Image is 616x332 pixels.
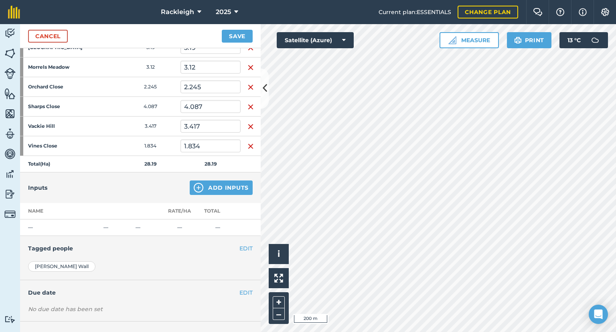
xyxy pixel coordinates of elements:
[514,35,522,45] img: svg+xml;base64,PHN2ZyB4bWxucz0iaHR0cDovL3d3dy53My5vcmcvMjAwMC9zdmciIHdpZHRoPSIxOSIgaGVpZ2h0PSIyNC...
[205,161,217,167] strong: 28.19
[589,305,608,324] div: Open Intercom Messenger
[458,6,518,18] a: Change plan
[161,7,194,17] span: Rackleigh
[164,219,195,236] td: —
[4,27,16,39] img: svg+xml;base64,PD94bWwgdmVyc2lvbj0iMS4wIiBlbmNvZGluZz0idXRmLTgiPz4KPCEtLSBHZW5lcmF0b3I6IEFkb2JlIE...
[579,7,587,17] img: svg+xml;base64,PHN2ZyB4bWxucz0iaHR0cDovL3d3dy53My5vcmcvMjAwMC9zdmciIHdpZHRoPSIxNyIgaGVpZ2h0PSIxNy...
[120,136,180,156] td: 1.834
[194,183,203,193] img: svg+xml;base64,PHN2ZyB4bWxucz0iaHR0cDovL3d3dy53My5vcmcvMjAwMC9zdmciIHdpZHRoPSIxNCIgaGVpZ2h0PSIyNC...
[4,68,16,79] img: svg+xml;base64,PD94bWwgdmVyc2lvbj0iMS4wIiBlbmNvZGluZz0idXRmLTgiPz4KPCEtLSBHZW5lcmF0b3I6IEFkb2JlIE...
[274,274,283,283] img: Four arrows, one pointing top left, one top right, one bottom right and the last bottom left
[120,117,180,136] td: 3.417
[273,308,285,320] button: –
[195,219,241,236] td: —
[4,128,16,140] img: svg+xml;base64,PD94bWwgdmVyc2lvbj0iMS4wIiBlbmNvZGluZz0idXRmLTgiPz4KPCEtLSBHZW5lcmF0b3I6IEFkb2JlIE...
[120,97,180,117] td: 4.087
[164,203,195,219] th: Rate/ Ha
[4,88,16,100] img: svg+xml;base64,PHN2ZyB4bWxucz0iaHR0cDovL3d3dy53My5vcmcvMjAwMC9zdmciIHdpZHRoPSI1NiIgaGVpZ2h0PSI2MC...
[247,63,254,72] img: svg+xml;base64,PHN2ZyB4bWxucz0iaHR0cDovL3d3dy53My5vcmcvMjAwMC9zdmciIHdpZHRoPSIxNiIgaGVpZ2h0PSIyNC...
[222,30,253,43] button: Save
[239,244,253,253] button: EDIT
[440,32,499,48] button: Measure
[4,108,16,120] img: svg+xml;base64,PHN2ZyB4bWxucz0iaHR0cDovL3d3dy53My5vcmcvMjAwMC9zdmciIHdpZHRoPSI1NiIgaGVpZ2h0PSI2MC...
[277,32,354,48] button: Satellite (Azure)
[555,8,565,16] img: A question mark icon
[247,122,254,131] img: svg+xml;base64,PHN2ZyB4bWxucz0iaHR0cDovL3d3dy53My5vcmcvMjAwMC9zdmciIHdpZHRoPSIxNiIgaGVpZ2h0PSIyNC...
[28,161,50,167] strong: Total ( Ha )
[28,305,253,313] div: No due date has been set
[20,219,100,236] td: —
[28,143,91,149] strong: Vines Close
[195,203,241,219] th: Total
[278,249,280,259] span: i
[269,244,289,264] button: i
[28,64,91,70] strong: Morrels Meadow
[4,188,16,200] img: svg+xml;base64,PD94bWwgdmVyc2lvbj0iMS4wIiBlbmNvZGluZz0idXRmLTgiPz4KPCEtLSBHZW5lcmF0b3I6IEFkb2JlIE...
[28,84,91,90] strong: Orchard Close
[190,180,253,195] button: Add Inputs
[533,8,543,16] img: Two speech bubbles overlapping with the left bubble in the forefront
[559,32,608,48] button: 13 °C
[8,6,20,18] img: fieldmargin Logo
[28,30,68,43] a: Cancel
[4,168,16,180] img: svg+xml;base64,PD94bWwgdmVyc2lvbj0iMS4wIiBlbmNvZGluZz0idXRmLTgiPz4KPCEtLSBHZW5lcmF0b3I6IEFkb2JlIE...
[4,209,16,220] img: svg+xml;base64,PD94bWwgdmVyc2lvbj0iMS4wIiBlbmNvZGluZz0idXRmLTgiPz4KPCEtLSBHZW5lcmF0b3I6IEFkb2JlIE...
[120,57,180,77] td: 3.12
[28,288,253,297] h4: Due date
[120,77,180,97] td: 2.245
[28,261,95,272] div: [PERSON_NAME] Wall
[448,36,456,44] img: Ruler icon
[132,219,164,236] td: —
[20,203,100,219] th: Name
[4,47,16,59] img: svg+xml;base64,PHN2ZyB4bWxucz0iaHR0cDovL3d3dy53My5vcmcvMjAwMC9zdmciIHdpZHRoPSI1NiIgaGVpZ2h0PSI2MC...
[144,161,157,167] strong: 28.19
[273,296,285,308] button: +
[600,8,610,16] img: A cog icon
[247,82,254,92] img: svg+xml;base64,PHN2ZyB4bWxucz0iaHR0cDovL3d3dy53My5vcmcvMjAwMC9zdmciIHdpZHRoPSIxNiIgaGVpZ2h0PSIyNC...
[247,102,254,112] img: svg+xml;base64,PHN2ZyB4bWxucz0iaHR0cDovL3d3dy53My5vcmcvMjAwMC9zdmciIHdpZHRoPSIxNiIgaGVpZ2h0PSIyNC...
[28,244,253,253] h4: Tagged people
[28,103,91,110] strong: Sharps Close
[247,141,254,151] img: svg+xml;base64,PHN2ZyB4bWxucz0iaHR0cDovL3d3dy53My5vcmcvMjAwMC9zdmciIHdpZHRoPSIxNiIgaGVpZ2h0PSIyNC...
[587,32,603,48] img: svg+xml;base64,PD94bWwgdmVyc2lvbj0iMS4wIiBlbmNvZGluZz0idXRmLTgiPz4KPCEtLSBHZW5lcmF0b3I6IEFkb2JlIE...
[28,183,47,192] h4: Inputs
[100,219,132,236] td: —
[4,148,16,160] img: svg+xml;base64,PD94bWwgdmVyc2lvbj0iMS4wIiBlbmNvZGluZz0idXRmLTgiPz4KPCEtLSBHZW5lcmF0b3I6IEFkb2JlIE...
[507,32,552,48] button: Print
[216,7,231,17] span: 2025
[239,288,253,297] button: EDIT
[28,123,91,129] strong: Vackie Hill
[379,8,451,16] span: Current plan : ESSENTIALS
[4,316,16,323] img: svg+xml;base64,PD94bWwgdmVyc2lvbj0iMS4wIiBlbmNvZGluZz0idXRmLTgiPz4KPCEtLSBHZW5lcmF0b3I6IEFkb2JlIE...
[567,32,581,48] span: 13 ° C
